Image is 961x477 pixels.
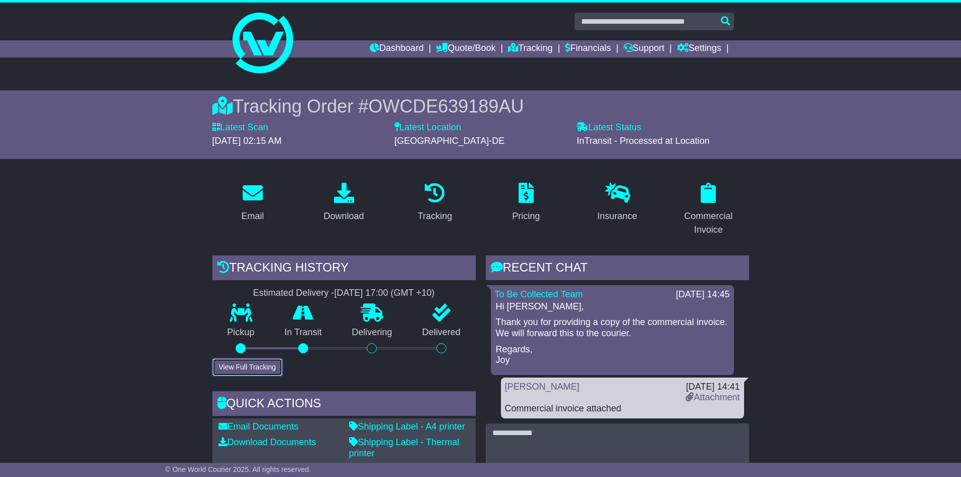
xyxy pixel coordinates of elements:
a: Insurance [591,179,644,227]
p: In Transit [269,327,337,338]
p: Delivered [407,327,476,338]
div: [DATE] 14:45 [676,289,730,300]
a: Shipping Label - A4 printer [349,421,465,432]
p: Hi [PERSON_NAME], [496,301,729,312]
span: [GEOGRAPHIC_DATA]-DE [394,136,504,146]
a: Financials [565,40,611,58]
a: Email [235,179,270,227]
div: Download [323,209,364,223]
a: [PERSON_NAME] [505,382,580,392]
a: Download Documents [218,437,316,447]
a: Attachment [686,392,740,402]
div: Commercial invoice attached [505,403,740,414]
div: [DATE] 17:00 (GMT +10) [334,288,435,299]
a: Download [317,179,370,227]
a: Tracking [411,179,459,227]
p: Delivering [337,327,408,338]
div: [DATE] 14:41 [686,382,740,393]
span: OWCDE639189AU [368,96,524,117]
a: Shipping Label - Thermal printer [349,437,460,458]
a: To Be Collected Team [495,289,583,299]
a: Support [624,40,664,58]
span: © One World Courier 2025. All rights reserved. [165,465,311,473]
div: Quick Actions [212,391,476,418]
div: Commercial Invoice [674,209,743,237]
a: Commercial Invoice [668,179,749,240]
div: Tracking [418,209,452,223]
label: Latest Scan [212,122,268,133]
div: RECENT CHAT [486,255,749,283]
div: Insurance [597,209,637,223]
p: Regards, Joy [496,344,729,366]
label: Latest Status [577,122,641,133]
button: View Full Tracking [212,358,282,376]
label: Latest Location [394,122,461,133]
span: InTransit - Processed at Location [577,136,709,146]
div: Tracking history [212,255,476,283]
a: Email Documents [218,421,299,432]
p: Thank you for providing a copy of the commercial invoice. We will forward this to the courier. [496,317,729,339]
div: Tracking Order # [212,95,749,117]
p: Pickup [212,327,270,338]
div: Email [241,209,264,223]
a: Settings [677,40,721,58]
a: Tracking [508,40,552,58]
div: Estimated Delivery - [212,288,476,299]
a: Pricing [505,179,546,227]
span: [DATE] 02:15 AM [212,136,282,146]
div: Pricing [512,209,540,223]
a: Dashboard [370,40,424,58]
a: Quote/Book [436,40,495,58]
